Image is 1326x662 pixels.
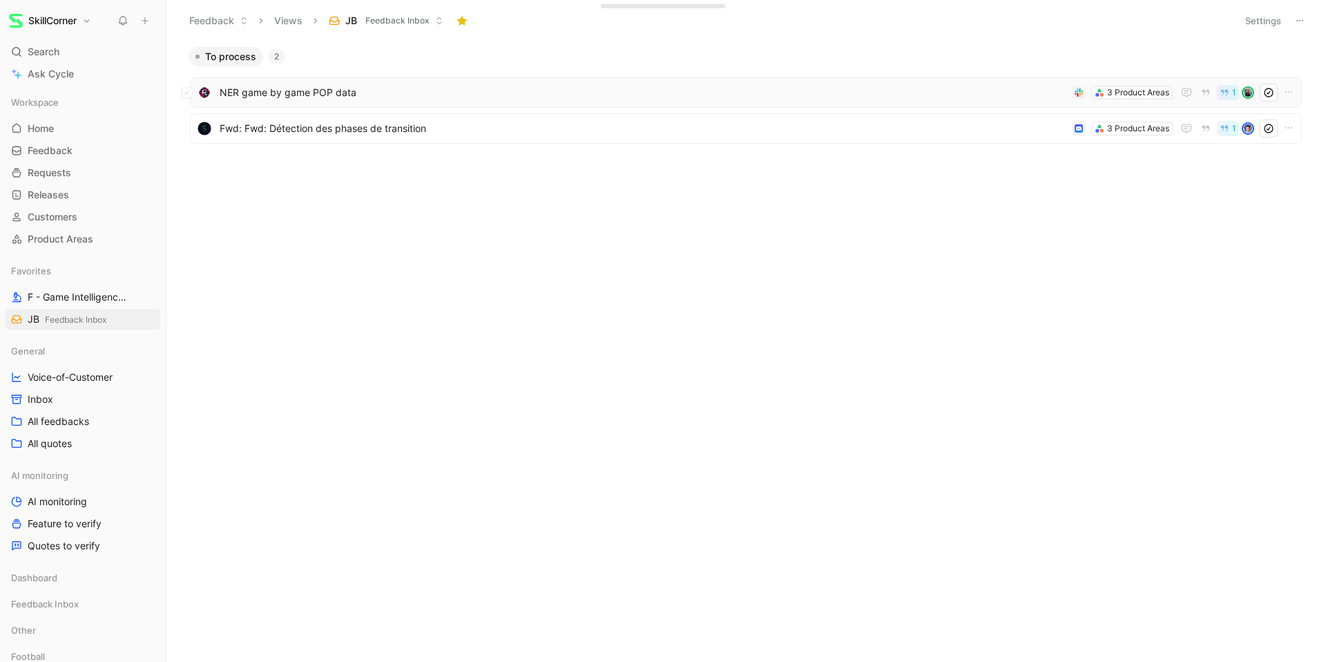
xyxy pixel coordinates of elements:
[6,207,160,227] a: Customers
[6,367,160,388] a: Voice-of-Customer
[28,393,53,406] span: Inbox
[220,120,1066,137] span: Fwd: Fwd: Détection des phases de transition
[11,264,51,278] span: Favorites
[6,229,160,249] a: Product Areas
[198,86,211,100] img: logo
[6,389,160,410] a: Inbox
[6,567,160,588] div: Dashboard
[6,140,160,161] a: Feedback
[9,14,23,28] img: SkillCorner
[11,95,59,109] span: Workspace
[1243,124,1253,133] img: avatar
[6,465,160,556] div: AI monitoringAI monitoringFeature to verifyQuotes to verify
[6,411,160,432] a: All feedbacks
[1107,86,1169,100] div: 3 Product Areas
[11,571,57,585] span: Dashboard
[28,437,72,451] span: All quotes
[6,287,160,308] a: F - Game IntelligenceFootball
[1217,85,1239,100] button: 1
[1232,88,1236,97] span: 1
[268,10,309,31] button: Views
[28,166,71,180] span: Requests
[6,513,160,534] a: Feature to verify
[323,10,450,31] button: JBFeedback Inbox
[6,594,160,614] div: Feedback Inbox
[6,433,160,454] a: All quotes
[190,113,1302,144] a: logoFwd: Fwd: Détection des phases de transition3 Product Areas1avatar
[28,122,54,135] span: Home
[345,14,357,28] span: JB
[183,10,254,31] button: Feedback
[28,44,59,60] span: Search
[11,344,45,358] span: General
[6,118,160,139] a: Home
[28,144,73,158] span: Feedback
[6,567,160,592] div: Dashboard
[28,415,89,428] span: All feedbacks
[6,64,160,84] a: Ask Cycle
[6,620,160,645] div: Other
[1217,121,1239,136] button: 1
[28,312,106,327] span: JB
[1232,124,1236,133] span: 1
[1243,88,1253,97] img: avatar
[6,11,95,30] button: SkillCornerSkillCorner
[198,122,211,135] img: logo
[28,15,77,27] h1: SkillCorner
[6,341,160,361] div: General
[11,469,68,482] span: AI monitoring
[45,314,106,325] span: Feedback Inbox
[190,77,1302,108] a: logoNER game by game POP data3 Product Areas1avatar
[6,594,160,618] div: Feedback Inbox
[28,539,100,553] span: Quotes to verify
[11,623,36,637] span: Other
[220,84,1066,101] span: NER game by game POP data
[365,14,430,28] span: Feedback Inbox
[6,185,160,205] a: Releases
[205,50,256,64] span: To process
[6,92,160,113] div: Workspace
[189,47,263,66] button: To process
[6,162,160,183] a: Requests
[28,290,131,305] span: F - Game Intelligence
[6,491,160,512] a: AI monitoring
[1239,11,1287,30] button: Settings
[28,517,102,531] span: Feature to verify
[6,620,160,641] div: Other
[129,292,160,303] span: Football
[6,309,160,330] a: JBFeedback Inbox
[28,495,87,509] span: AI monitoring
[6,41,160,62] div: Search
[28,66,74,82] span: Ask Cycle
[6,465,160,486] div: AI monitoring
[6,341,160,454] div: GeneralVoice-of-CustomerInboxAll feedbacksAll quotes
[1107,122,1169,135] div: 3 Product Areas
[6,261,160,281] div: Favorites
[28,370,113,384] span: Voice-of-Customer
[28,188,69,202] span: Releases
[269,50,285,64] div: 2
[28,232,93,246] span: Product Areas
[11,597,79,611] span: Feedback Inbox
[183,47,1309,149] div: To process2
[28,210,77,224] span: Customers
[6,536,160,556] a: Quotes to verify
